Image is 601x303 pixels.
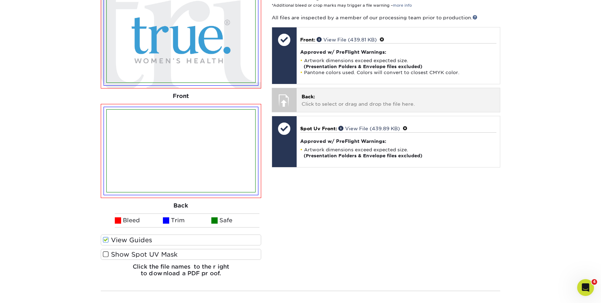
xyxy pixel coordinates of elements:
small: *Additional bleed or crop marks may trigger a file warning – [272,3,412,8]
label: Show Spot UV Mask [101,249,261,260]
p: Click to select or drag and drop the file here. [302,93,495,107]
li: Artwork dimensions exceed expected size. [300,58,496,70]
span: Back: [302,94,315,99]
h4: Approved w/ PreFlight Warnings: [300,138,496,144]
li: Safe [211,213,259,228]
strong: (Presentation Folders & Envelope files excluded) [304,153,422,158]
iframe: Intercom live chat [577,279,594,296]
iframe: Google Customer Reviews [2,282,60,301]
strong: (Presentation Folders & Envelope files excluded) [304,64,422,69]
li: Trim [163,213,211,228]
label: View Guides [101,235,261,245]
span: Spot Uv Front: [300,126,337,131]
li: Pantone colors used. Colors will convert to closest CMYK color. [300,70,496,75]
div: Front [101,88,261,104]
a: View File (439.81 KB) [317,37,377,42]
a: more info [393,3,412,8]
h4: Approved w/ PreFlight Warnings: [300,49,496,55]
span: Front: [300,37,315,42]
div: Back [101,198,261,213]
a: View File (439.89 KB) [338,126,400,131]
span: 4 [592,279,597,285]
li: Bleed [115,213,163,228]
p: All files are inspected by a member of our processing team prior to production. [272,14,500,21]
li: Artwork dimensions exceed expected size. [300,147,496,159]
h6: Click the file names to the right to download a PDF proof. [101,263,261,282]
